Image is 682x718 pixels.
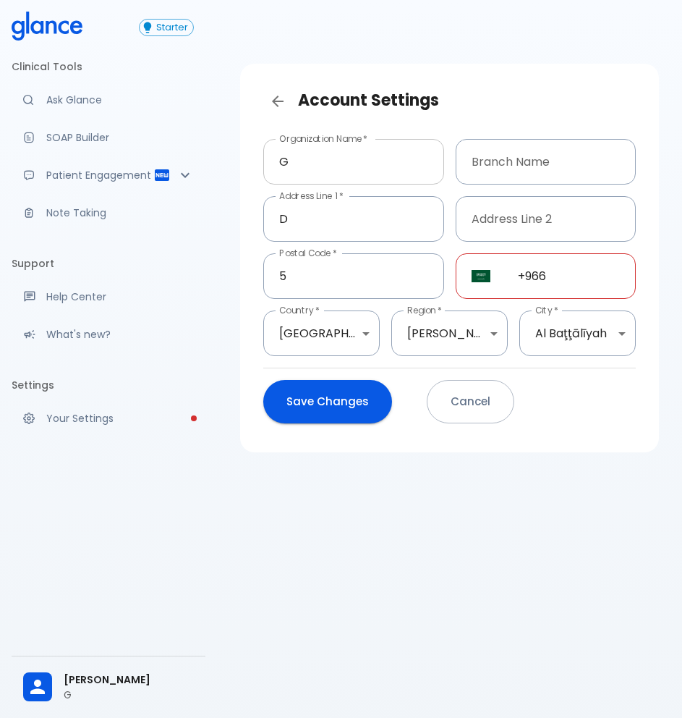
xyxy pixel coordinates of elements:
[46,206,194,220] p: Note Taking
[12,84,205,116] a: Moramiz: Find ICD10AM codes instantly
[64,688,194,702] p: G
[263,87,292,116] a: Back
[12,197,205,229] a: Advanced note-taking
[139,19,194,36] button: Starter
[12,246,205,281] li: Support
[279,190,344,202] label: Address Line 1
[46,411,194,426] p: Your Settings
[12,662,205,712] div: [PERSON_NAME]G
[46,290,194,304] p: Help Center
[46,327,194,342] p: What's new?
[279,132,367,145] label: Organization Name
[407,304,442,316] label: Region
[279,247,337,259] label: Postal Code
[519,311,636,356] div: Al Baţţālīyah
[472,270,490,283] img: Saudi Arabia
[263,87,636,116] h3: Account Settings
[12,281,205,313] a: Get help from our support team
[12,49,205,84] li: Clinical Tools
[151,22,193,33] span: Starter
[427,380,514,423] button: Cancel
[391,311,508,356] div: [PERSON_NAME][GEOGRAPHIC_DATA]
[12,402,205,434] a: Please complete account setup
[466,261,496,292] button: Select country
[535,304,558,316] label: City
[46,130,194,145] p: SOAP Builder
[12,318,205,350] div: Recent updates and feature releases
[64,672,194,688] span: [PERSON_NAME]
[46,93,194,107] p: Ask Glance
[263,311,380,356] div: [GEOGRAPHIC_DATA]
[263,380,392,423] button: Save Changes
[12,159,205,191] div: Patient Reports & Referrals
[46,168,153,182] p: Patient Engagement
[12,368,205,402] li: Settings
[279,304,320,316] label: Country
[12,122,205,153] a: Docugen: Compose a clinical documentation in seconds
[139,19,205,36] a: Click to view or change your subscription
